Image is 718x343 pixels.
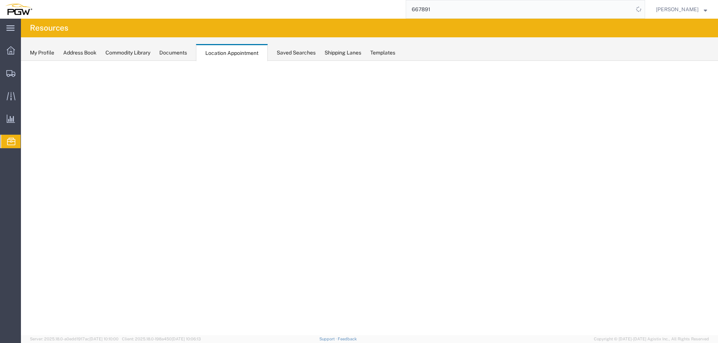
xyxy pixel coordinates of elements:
[63,49,96,57] div: Address Book
[277,49,316,57] div: Saved Searches
[5,4,32,15] img: logo
[196,44,268,61] div: Location Appointment
[122,337,201,341] span: Client: 2025.18.0-198a450
[30,19,68,37] h4: Resources
[105,49,150,57] div: Commodity Library
[30,49,54,57] div: My Profile
[89,337,119,341] span: [DATE] 10:10:00
[656,5,699,13] span: Phillip Thornton
[172,337,201,341] span: [DATE] 10:06:13
[325,49,361,57] div: Shipping Lanes
[319,337,338,341] a: Support
[370,49,395,57] div: Templates
[594,336,709,342] span: Copyright © [DATE]-[DATE] Agistix Inc., All Rights Reserved
[30,337,119,341] span: Server: 2025.18.0-a0edd1917ac
[338,337,357,341] a: Feedback
[159,49,187,57] div: Documents
[656,5,708,14] button: [PERSON_NAME]
[21,61,718,335] iframe: FS Legacy Container
[406,0,633,18] input: Search for shipment number, reference number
